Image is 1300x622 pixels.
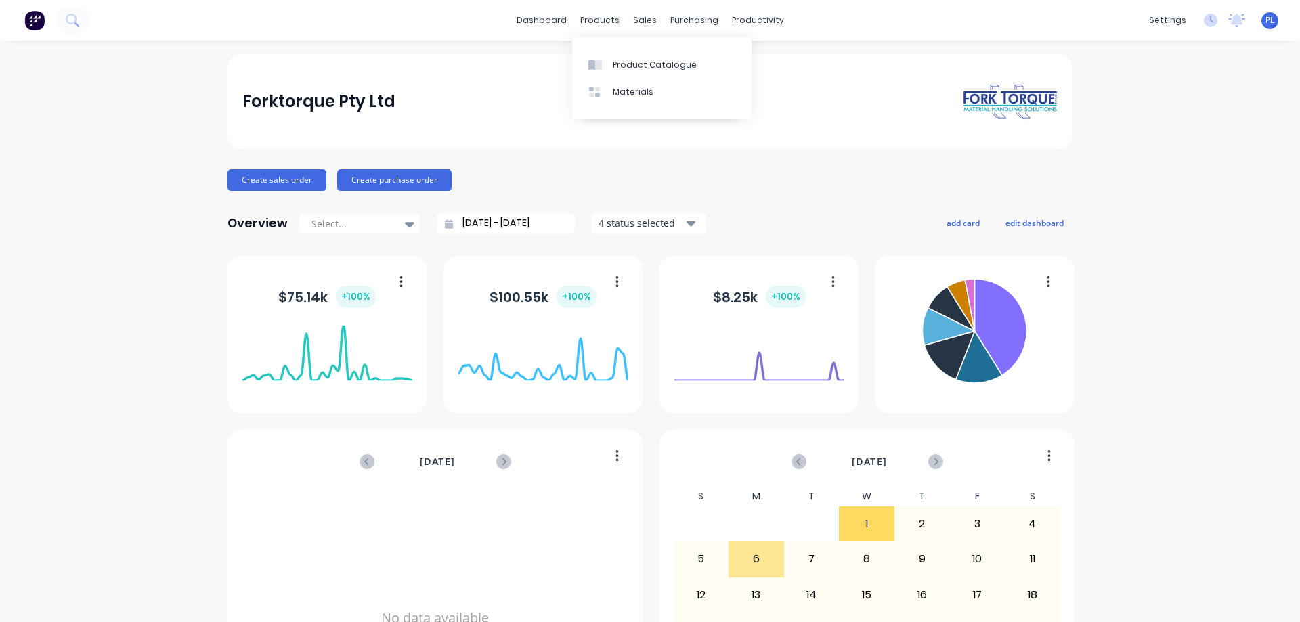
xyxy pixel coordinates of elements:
[664,10,725,30] div: purchasing
[729,487,784,506] div: M
[729,578,783,612] div: 13
[895,507,949,541] div: 2
[1265,14,1275,26] span: PL
[1142,10,1193,30] div: settings
[852,454,887,469] span: [DATE]
[894,487,950,506] div: T
[785,542,839,576] div: 7
[572,79,752,106] a: Materials
[766,286,806,308] div: + 100 %
[938,214,989,231] button: add card
[557,286,597,308] div: + 100 %
[278,286,376,308] div: $ 75.14k
[1005,542,1060,576] div: 11
[950,542,1004,576] div: 10
[963,83,1058,120] img: Forktorque Pty Ltd
[1005,507,1060,541] div: 4
[626,10,664,30] div: sales
[420,454,455,469] span: [DATE]
[725,10,791,30] div: productivity
[785,578,839,612] div: 14
[510,10,573,30] a: dashboard
[613,59,697,71] div: Product Catalogue
[227,210,288,237] div: Overview
[599,216,684,230] div: 4 status selected
[713,286,806,308] div: $ 8.25k
[490,286,597,308] div: $ 100.55k
[784,487,840,506] div: T
[950,507,1004,541] div: 3
[840,507,894,541] div: 1
[840,578,894,612] div: 15
[895,542,949,576] div: 9
[572,51,752,78] a: Product Catalogue
[1005,578,1060,612] div: 18
[950,578,1004,612] div: 17
[674,578,729,612] div: 12
[613,86,653,98] div: Materials
[227,169,326,191] button: Create sales order
[895,578,949,612] div: 16
[997,214,1072,231] button: edit dashboard
[839,487,894,506] div: W
[949,487,1005,506] div: F
[242,88,395,115] div: Forktorque Pty Ltd
[1005,487,1060,506] div: S
[591,213,706,234] button: 4 status selected
[573,10,626,30] div: products
[674,487,729,506] div: S
[24,10,45,30] img: Factory
[729,542,783,576] div: 6
[337,169,452,191] button: Create purchase order
[840,542,894,576] div: 8
[336,286,376,308] div: + 100 %
[674,542,729,576] div: 5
